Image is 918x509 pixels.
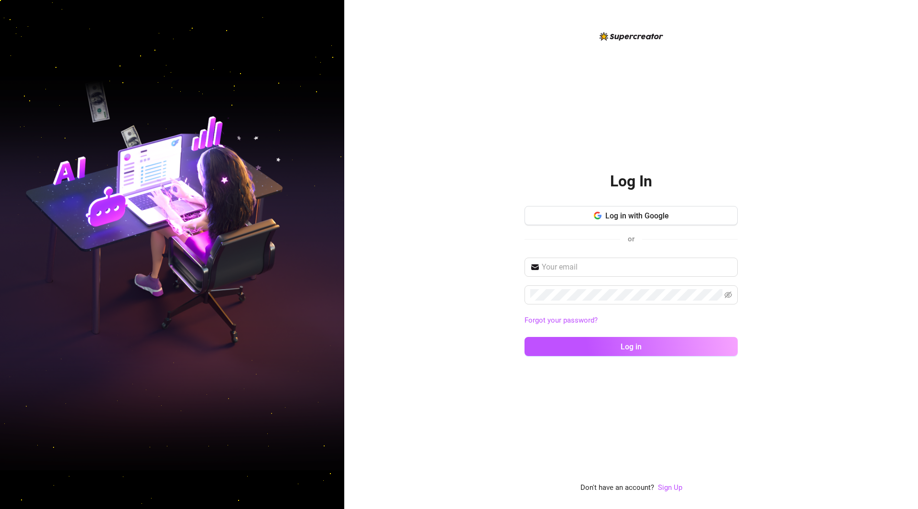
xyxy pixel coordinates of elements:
[542,261,732,273] input: Your email
[525,315,738,326] a: Forgot your password?
[628,235,634,243] span: or
[600,32,663,41] img: logo-BBDzfeDw.svg
[621,342,642,351] span: Log in
[658,483,682,492] a: Sign Up
[525,337,738,356] button: Log in
[525,316,598,325] a: Forgot your password?
[724,291,732,299] span: eye-invisible
[580,482,654,494] span: Don't have an account?
[605,211,669,220] span: Log in with Google
[525,206,738,225] button: Log in with Google
[610,172,652,191] h2: Log In
[658,482,682,494] a: Sign Up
